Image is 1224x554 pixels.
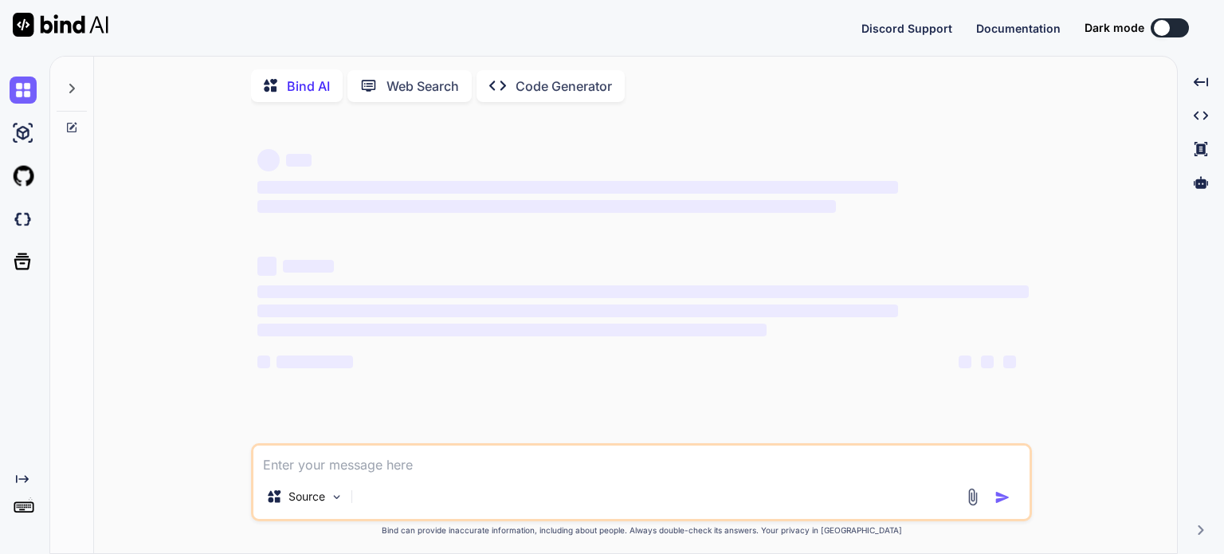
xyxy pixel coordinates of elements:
span: ‌ [1003,356,1016,368]
span: ‌ [257,356,270,368]
span: Dark mode [1085,20,1144,36]
img: ai-studio [10,120,37,147]
img: icon [994,489,1010,505]
img: Bind AI [13,13,108,37]
span: ‌ [277,356,353,368]
img: Pick Models [330,490,343,504]
span: ‌ [257,149,280,171]
img: chat [10,77,37,104]
img: attachment [963,488,982,506]
span: ‌ [283,260,334,273]
img: darkCloudIdeIcon [10,206,37,233]
button: Documentation [976,20,1061,37]
span: ‌ [257,181,897,194]
span: ‌ [257,285,1029,298]
span: ‌ [286,154,312,167]
span: ‌ [257,257,277,276]
p: Code Generator [516,77,612,96]
span: ‌ [257,200,836,213]
button: Discord Support [861,20,952,37]
span: ‌ [959,356,971,368]
span: ‌ [257,305,897,317]
img: githubLight [10,163,37,190]
span: Discord Support [861,22,952,35]
p: Source [288,489,325,505]
p: Web Search [386,77,459,96]
span: Documentation [976,22,1061,35]
p: Bind can provide inaccurate information, including about people. Always double-check its answers.... [251,525,1032,536]
p: Bind AI [287,77,330,96]
span: ‌ [981,356,994,368]
span: ‌ [257,324,767,336]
